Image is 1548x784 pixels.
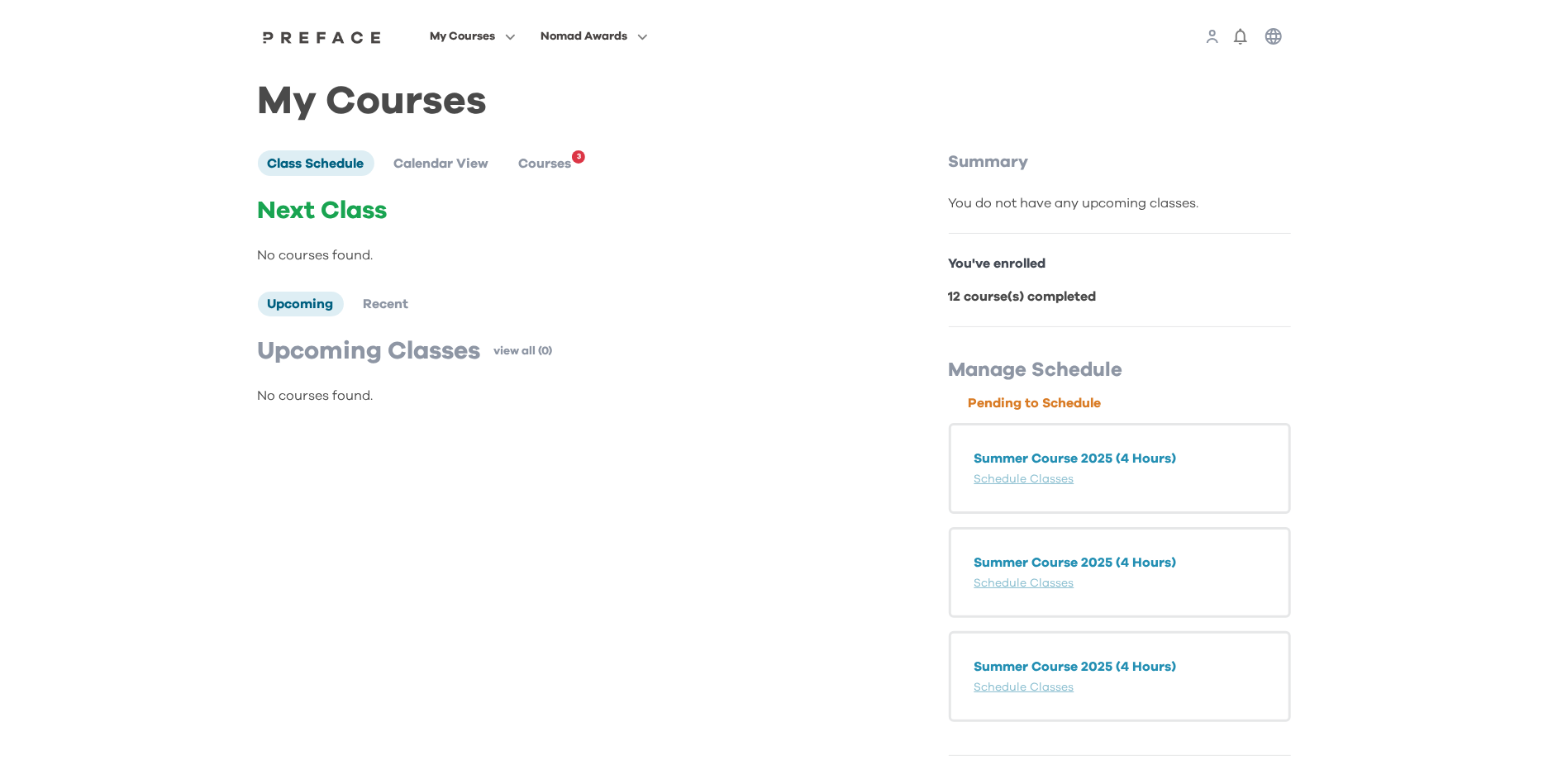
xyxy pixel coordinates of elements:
span: Courses [519,157,572,170]
span: Recent [364,297,409,311]
a: Schedule Classes [974,682,1074,693]
a: view all (0) [494,343,553,359]
b: 12 course(s) completed [949,290,1097,303]
span: Nomad Awards [541,26,627,46]
p: Manage Schedule [949,357,1291,383]
span: Calendar View [394,157,489,170]
p: Pending to Schedule [969,393,1291,413]
p: Summary [949,150,1291,173]
button: My Courses [425,26,521,47]
span: Class Schedule [268,157,364,170]
p: Next Class [258,196,879,226]
p: Summer Course 2025 (4 Hours) [974,657,1265,677]
p: No courses found. [258,245,879,265]
button: Nomad Awards [536,26,653,47]
p: No courses found. [258,386,879,406]
h1: My Courses [258,93,1291,111]
p: Upcoming Classes [258,336,481,366]
a: Schedule Classes [974,577,1074,589]
img: Preface Logo [259,31,386,44]
p: Summer Course 2025 (4 Hours) [974,553,1265,573]
div: You do not have any upcoming classes. [949,193,1291,213]
p: You've enrolled [949,254,1291,273]
a: Preface Logo [259,30,386,43]
a: Schedule Classes [974,473,1074,485]
span: My Courses [430,26,495,46]
span: 3 [577,147,581,167]
p: Summer Course 2025 (4 Hours) [974,449,1265,468]
span: Upcoming [268,297,334,311]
